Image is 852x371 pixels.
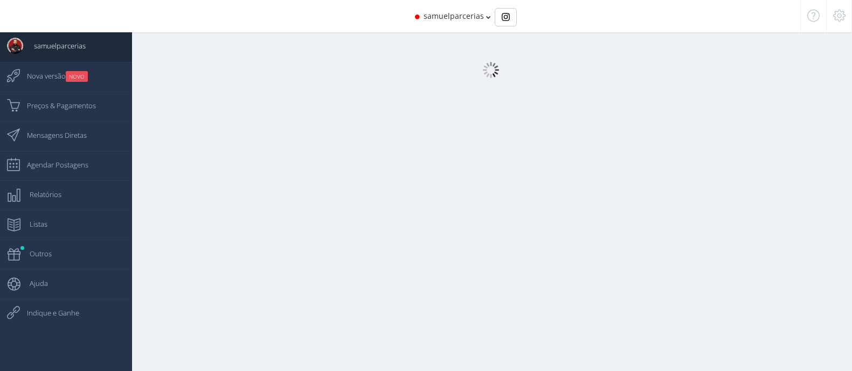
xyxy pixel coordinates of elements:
span: Listas [19,211,47,237]
span: Agendar Postagens [16,151,88,178]
span: samuelparcerias [23,32,86,59]
img: loader.gif [483,62,499,78]
span: Mensagens Diretas [16,122,87,149]
img: Instagram_simple_icon.svg [502,13,510,21]
span: samuelparcerias [424,11,484,21]
span: Ajuda [19,270,48,297]
span: Outros [19,240,52,267]
span: Nova versão [16,62,88,89]
span: Indique e Ganhe [16,299,79,326]
span: Relatórios [19,181,61,208]
small: NOVO [66,71,88,82]
span: Preços & Pagamentos [16,92,96,119]
img: User Image [7,38,23,54]
div: Basic example [495,8,517,26]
